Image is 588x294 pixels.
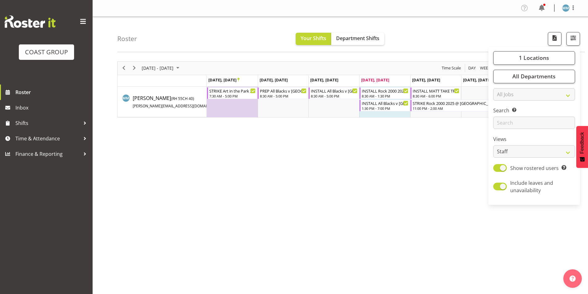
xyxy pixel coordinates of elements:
[311,93,357,98] div: 8:30 AM - 5:00 PM
[260,77,288,83] span: [DATE], [DATE]
[15,149,80,159] span: Finance & Reporting
[207,87,257,99] div: Matt McFarlane"s event - STRIKE Art in the Park 2025 @ Eden Park On SIte @ 0830 Begin From Monday...
[336,35,379,42] span: Department Shifts
[562,4,569,12] img: matthew-mcfarlane259.jpg
[519,54,549,61] span: 1 Locations
[25,48,68,57] div: COAST GROUP
[130,64,139,72] button: Next
[133,95,246,109] span: [PERSON_NAME]
[15,118,80,128] span: Shifts
[468,64,476,72] span: Day
[413,88,459,94] div: INSTALL MATT TAKE TRUCK WITH SCISSOR Waikato Home Show 2025 @ [GEOGRAPHIC_DATA] on site @ 1000
[510,180,553,194] span: Include leaves and unavailability
[512,72,556,80] span: All Departments
[133,103,223,109] span: [PERSON_NAME][EMAIL_ADDRESS][DOMAIN_NAME]
[15,88,90,97] span: Roster
[441,64,462,72] button: Time Scale
[209,93,256,98] div: 7:30 AM - 5:00 PM
[117,35,137,42] h4: Roster
[129,62,140,75] div: next period
[15,103,90,112] span: Inbox
[141,64,174,72] span: [DATE] - [DATE]
[310,77,338,83] span: [DATE], [DATE]
[579,132,585,154] span: Feedback
[493,51,575,65] button: 1 Locations
[413,106,510,111] div: 11:00 PM - 2:00 AM
[360,87,410,99] div: Matt McFarlane"s event - INSTALL Rock 2000 2025 AARON PICKUP SMALL SCISSOR ON RETURN TO WORK @ Sp...
[493,70,575,83] button: All Departments
[5,15,56,28] img: Rosterit website logo
[118,87,207,117] td: Matt McFarlane resource
[413,93,459,98] div: 8:30 AM - 6:00 PM
[569,275,576,282] img: help-xxl-2.png
[208,77,240,83] span: [DATE], [DATE]
[15,134,80,143] span: Time & Attendance
[120,64,128,72] button: Previous
[362,88,408,94] div: INSTALL Rock 2000 2025 [PERSON_NAME] SMALL SCISSOR ON RETURN TO WORK @ [GEOGRAPHIC_DATA] On Site ...
[463,77,491,83] span: [DATE], [DATE]
[479,64,491,72] span: Week
[362,106,408,111] div: 1:30 PM - 7:00 PM
[258,87,308,99] div: Matt McFarlane"s event - PREP All Blacks v Australia 2025 @ The Workshop Begin From Tuesday, Sept...
[576,126,588,168] button: Feedback - Show survey
[296,33,331,45] button: Your Shifts
[133,94,246,109] a: [PERSON_NAME](RH 55CH 40)[PERSON_NAME][EMAIL_ADDRESS][DOMAIN_NAME]
[260,93,307,98] div: 8:30 AM - 5:00 PM
[117,61,563,118] div: Timeline Week of September 25, 2025
[301,35,326,42] span: Your Shifts
[209,88,256,94] div: STRIKE Art in the Park 2025 @ [GEOGRAPHIC_DATA] On SIte @ 0830
[309,87,359,99] div: Matt McFarlane"s event - INSTALL All Blacks v Australia 2025 @ Eden Park On Site @ 0900 Begin Fro...
[548,32,561,46] button: Download a PDF of the roster according to the set date range.
[207,87,563,117] table: Timeline Week of September 25, 2025
[311,88,357,94] div: INSTALL All Blacks v [GEOGRAPHIC_DATA] 2025 @ [GEOGRAPHIC_DATA] On Site @ 0900
[171,96,194,101] span: ( CH 40)
[172,96,182,101] span: RH 55
[361,77,389,83] span: [DATE], [DATE]
[411,100,512,111] div: Matt McFarlane"s event - STRIKE Rock 2000 2025 @ Spark Arena On Site @ 2330 Begin From Friday, Se...
[141,64,182,72] button: September 2025
[331,33,384,45] button: Department Shifts
[140,62,183,75] div: September 22 - 28, 2025
[362,93,408,98] div: 8:30 AM - 1:30 PM
[362,100,408,106] div: INSTALL All Blacks v [GEOGRAPHIC_DATA] 2025 @ [GEOGRAPHIC_DATA] On Site @ TBC
[510,165,559,172] span: Show rostered users
[411,87,461,99] div: Matt McFarlane"s event - INSTALL MATT TAKE TRUCK WITH SCISSOR Waikato Home Show 2025 @ Claudeland...
[260,88,307,94] div: PREP All Blacks v [GEOGRAPHIC_DATA] 2025 @ The Workshop
[413,100,510,106] div: STRIKE Rock 2000 2025 @ [GEOGRAPHIC_DATA] On Site @ 2330
[467,64,477,72] button: Timeline Day
[479,64,492,72] button: Timeline Week
[493,135,575,143] label: Views
[493,107,575,114] label: Search
[566,32,580,46] button: Filter Shifts
[119,62,129,75] div: previous period
[360,100,410,111] div: Matt McFarlane"s event - INSTALL All Blacks v Australia 2025 @ Eden Park On Site @ TBC Begin From...
[493,117,575,129] input: Search
[412,77,440,83] span: [DATE], [DATE]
